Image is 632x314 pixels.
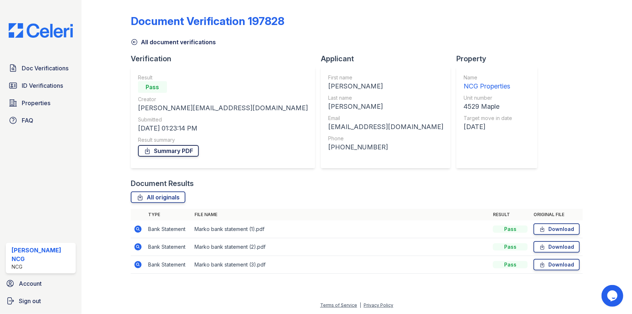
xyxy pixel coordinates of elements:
[22,81,63,90] span: ID Verifications
[3,294,79,308] a: Sign out
[131,54,321,64] div: Verification
[192,256,490,274] td: Marko bank statement (3).pdf
[138,96,308,103] div: Creator
[602,285,625,307] iframe: chat widget
[464,115,512,122] div: Target move in date
[192,209,490,220] th: File name
[3,276,79,291] a: Account
[131,38,216,46] a: All document verifications
[328,94,443,102] div: Last name
[19,297,41,305] span: Sign out
[531,209,583,220] th: Original file
[328,102,443,112] div: [PERSON_NAME]
[328,81,443,91] div: [PERSON_NAME]
[138,103,308,113] div: [PERSON_NAME][EMAIL_ADDRESS][DOMAIN_NAME]
[328,135,443,142] div: Phone
[533,223,580,235] a: Download
[138,136,308,144] div: Result summary
[12,263,73,270] div: NCG
[320,302,357,308] a: Terms of Service
[533,241,580,253] a: Download
[493,261,528,268] div: Pass
[145,238,192,256] td: Bank Statement
[145,209,192,220] th: Type
[192,238,490,256] td: Marko bank statement (2).pdf
[6,78,76,93] a: ID Verifications
[138,74,308,81] div: Result
[493,243,528,251] div: Pass
[464,102,512,112] div: 4529 Maple
[3,23,79,38] img: CE_Logo_Blue-a8612792a0a2168367f1c8372b55b34899dd931a85d93a1a3d3e32e68fde9ad4.png
[328,74,443,81] div: First name
[22,64,68,73] span: Doc Verifications
[138,145,199,157] a: Summary PDF
[138,81,167,93] div: Pass
[131,191,185,203] a: All originals
[456,54,543,64] div: Property
[464,74,512,91] a: Name NCG Properties
[6,61,76,75] a: Doc Verifications
[145,256,192,274] td: Bank Statement
[490,209,531,220] th: Result
[12,246,73,263] div: [PERSON_NAME] NCG
[6,113,76,128] a: FAQ
[328,122,443,132] div: [EMAIL_ADDRESS][DOMAIN_NAME]
[493,226,528,233] div: Pass
[138,116,308,123] div: Submitted
[464,122,512,132] div: [DATE]
[533,259,580,270] a: Download
[131,15,284,28] div: Document Verification 197828
[138,123,308,133] div: [DATE] 01:23:14 PM
[321,54,456,64] div: Applicant
[464,81,512,91] div: NCG Properties
[364,302,393,308] a: Privacy Policy
[192,220,490,238] td: Marko bank statement (1).pdf
[145,220,192,238] td: Bank Statement
[131,178,194,189] div: Document Results
[6,96,76,110] a: Properties
[328,142,443,152] div: [PHONE_NUMBER]
[360,302,361,308] div: |
[464,74,512,81] div: Name
[19,279,42,288] span: Account
[328,115,443,122] div: Email
[464,94,512,102] div: Unit number
[22,116,33,125] span: FAQ
[22,99,50,107] span: Properties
